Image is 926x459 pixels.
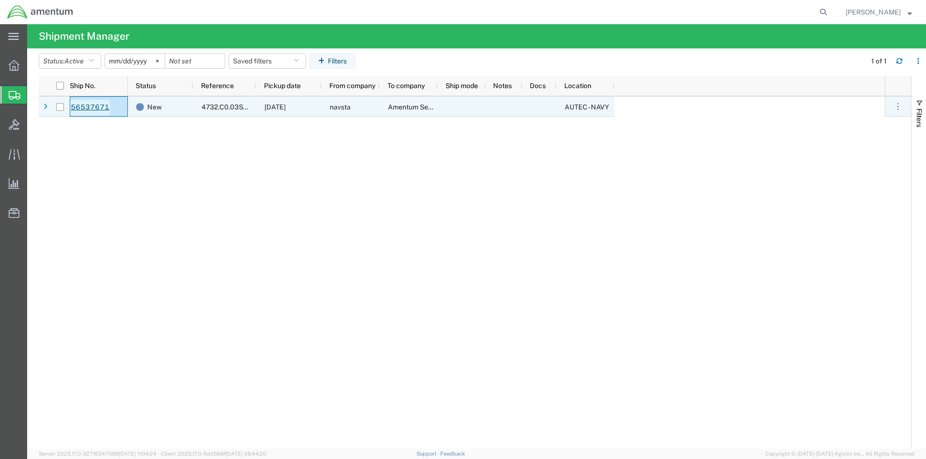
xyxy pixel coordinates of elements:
span: Pickup date [264,82,301,90]
span: Active [64,57,84,65]
a: 56537671 [70,100,110,115]
span: Reference [201,82,234,90]
button: Filters [309,53,355,69]
span: To company [387,82,425,90]
span: Location [564,82,591,90]
span: Copyright © [DATE]-[DATE] Agistix Inc., All Rights Reserved [765,450,914,458]
a: Feedback [440,451,465,457]
span: Ship No. [70,82,95,90]
span: Status [136,82,156,90]
a: Support [417,451,441,457]
div: 1 of 1 [871,56,888,66]
span: From company [329,82,375,90]
img: logo [7,5,74,19]
span: navsta [330,103,351,111]
span: Amentum Services, Inc. [388,103,461,111]
span: 08/20/2025 [264,103,286,111]
span: Client: 2025.17.0-5dd568f [161,451,266,457]
span: [DATE] 11:04:24 [119,451,156,457]
input: Not set [165,54,225,68]
span: Ahmed Warraiat [846,7,901,17]
span: Ship mode [446,82,478,90]
span: New [147,97,162,117]
button: [PERSON_NAME] [845,6,912,18]
span: Notes [493,82,512,90]
span: [DATE] 08:44:20 [226,451,266,457]
span: Server: 2025.17.0-327f6347098 [39,451,156,457]
h4: Shipment Manager [39,24,129,48]
span: Filters [915,108,923,127]
button: Saved filters [229,53,306,69]
button: Status:Active [39,53,101,69]
span: AUTEC - NAVY [565,103,609,111]
input: Not set [105,54,165,68]
span: Docs [530,82,546,90]
span: 4732.C0.03SL.14090100.880E0110 [201,103,314,111]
